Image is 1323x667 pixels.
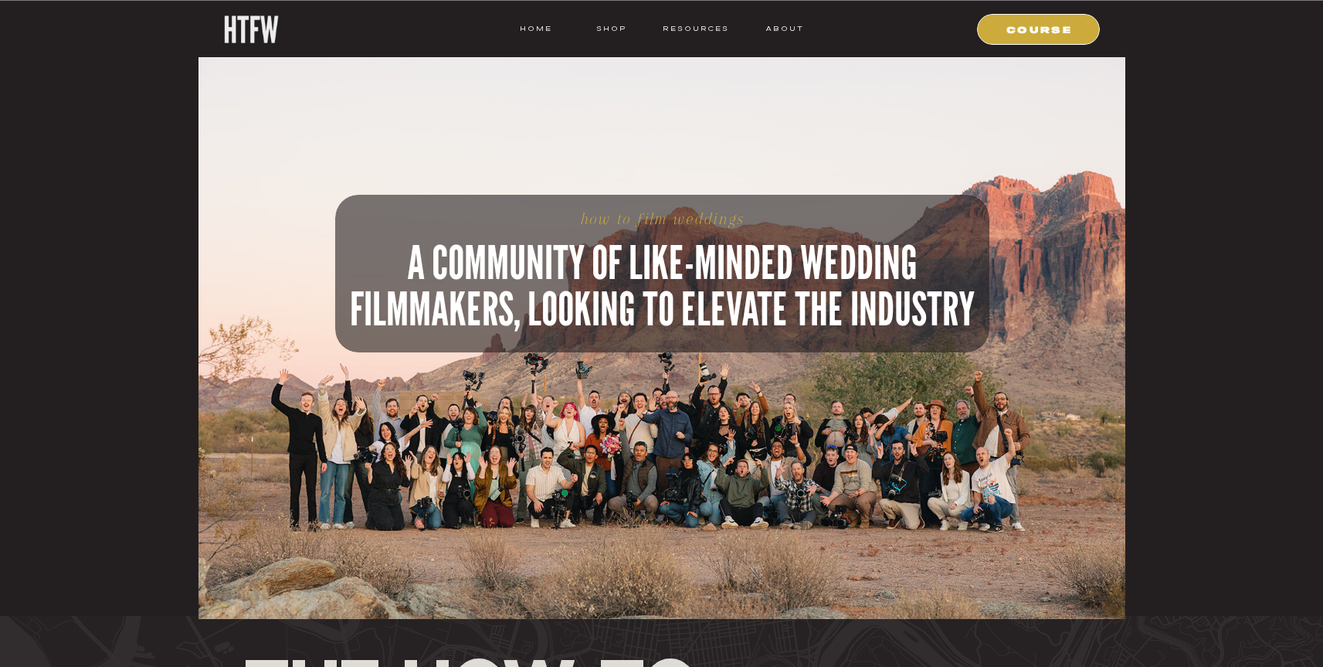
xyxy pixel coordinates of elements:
[510,210,816,227] h1: how to film weddings
[582,22,643,36] a: shop
[520,22,552,36] a: HOME
[987,22,1092,36] a: COURSE
[657,22,729,36] a: resources
[335,239,989,441] h2: A COMMUNITY OF LIKE-MINDED WEDDING FILMMAKERS, LOOKING TO ELEVATE THE INDUSTRY
[765,22,804,36] a: ABOUT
